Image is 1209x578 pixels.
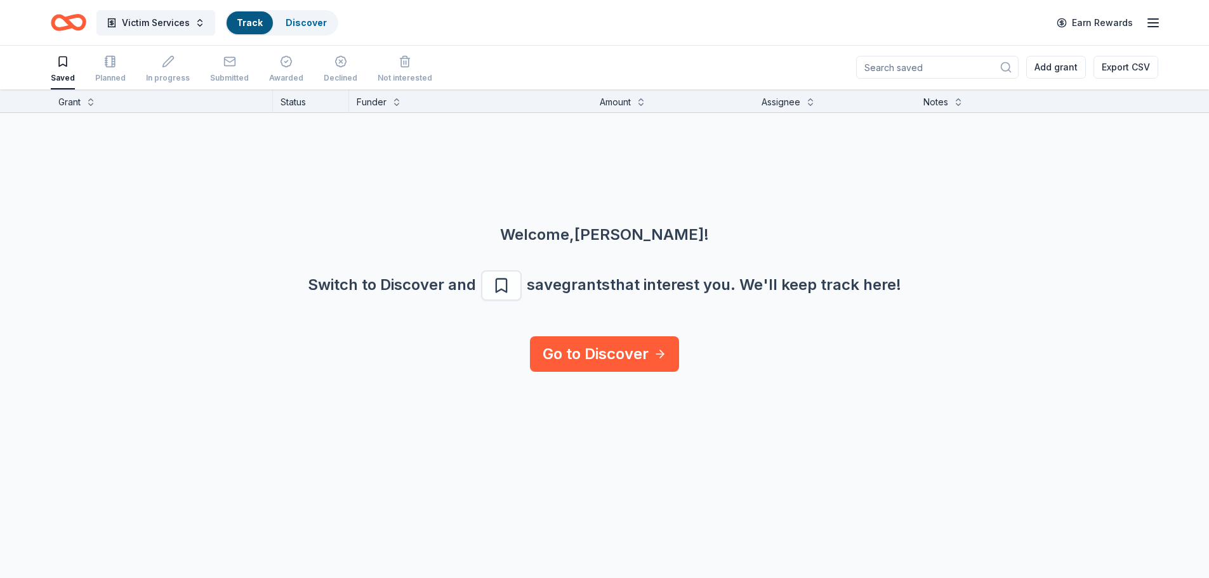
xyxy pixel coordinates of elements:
a: Earn Rewards [1049,11,1140,34]
button: TrackDiscover [225,10,338,36]
a: Discover [286,17,327,28]
button: Planned [95,50,126,89]
button: Not interested [378,50,432,89]
button: Submitted [210,50,249,89]
button: Declined [324,50,357,89]
div: Switch to Discover and save grants that interest you. We ' ll keep track here! [30,270,1179,301]
div: Not interested [378,73,432,83]
div: Planned [95,73,126,83]
div: Amount [600,95,631,110]
a: Home [51,8,86,37]
a: Track [237,17,263,28]
div: Grant [58,95,81,110]
button: In progress [146,50,190,89]
button: Export CSV [1093,56,1158,79]
div: Status [273,89,349,112]
button: Awarded [269,50,303,89]
div: Saved [51,73,75,83]
a: Go to Discover [530,336,679,372]
button: Saved [51,50,75,89]
button: Add grant [1026,56,1086,79]
div: Funder [357,95,386,110]
div: Awarded [269,73,303,83]
div: In progress [146,73,190,83]
button: Victim Services [96,10,215,36]
div: Welcome, [PERSON_NAME] ! [30,225,1179,245]
div: Notes [923,95,948,110]
div: Submitted [210,73,249,83]
span: Victim Services [122,15,190,30]
div: Declined [324,73,357,83]
div: Assignee [762,95,800,110]
input: Search saved [856,56,1019,79]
